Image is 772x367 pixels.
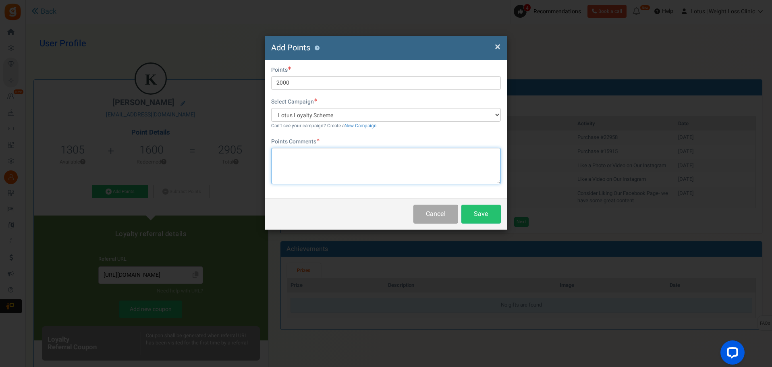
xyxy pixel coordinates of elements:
span: × [495,39,500,54]
button: Save [461,205,501,224]
a: New Campaign [344,122,377,129]
button: ? [314,46,320,51]
span: Add Points [271,42,310,54]
small: Can't see your campaign? Create a [271,122,377,129]
label: Select Campaign [271,98,317,106]
button: Cancel [413,205,458,224]
label: Points [271,66,291,74]
label: Points Comments [271,138,320,146]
